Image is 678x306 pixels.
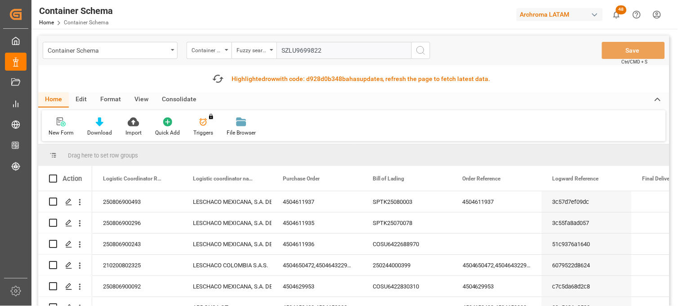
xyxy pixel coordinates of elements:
[125,129,142,137] div: Import
[627,4,647,25] button: Help Center
[39,4,113,18] div: Container Schema
[272,276,362,297] div: 4504629953
[362,255,452,275] div: 250244000399
[362,234,452,254] div: COSU6422688970
[542,234,632,254] div: 51c9376a1640
[68,152,138,159] span: Drag here to set row groups
[517,6,607,23] button: Archroma LATAM
[265,75,276,82] span: row
[48,44,168,55] div: Container Schema
[38,276,92,297] div: Press SPACE to select this row.
[277,42,411,59] input: Type to search
[49,129,74,137] div: New Form
[272,255,362,275] div: 4504650472,4504643229,4504649981
[192,44,222,54] div: Container Number
[92,191,182,212] div: 250806900493
[38,255,92,276] div: Press SPACE to select this row.
[362,212,452,233] div: SPTK25070078
[94,92,128,108] div: Format
[155,92,203,108] div: Consolidate
[38,191,92,212] div: Press SPACE to select this row.
[607,4,627,25] button: show 48 new notifications
[187,42,232,59] button: open menu
[193,255,261,276] div: LESCHACO COLOMBIA S.A.S.
[411,42,430,59] button: search button
[272,234,362,254] div: 4504611936
[517,8,603,21] div: Archroma LATAM
[227,129,256,137] div: File Browser
[452,276,542,297] div: 4504629953
[103,175,163,182] span: Logistic Coordinator Reference Number
[349,75,360,82] span: has
[622,58,648,65] span: Ctrl/CMD + S
[69,92,94,108] div: Edit
[193,276,261,297] div: LESCHACO MEXICANA, S.A. DE C.V.
[232,74,491,84] div: Highlighted with code: updates, refresh the page to fetch latest data.
[193,213,261,234] div: LESCHACO MEXICANA, S.A. DE C.V.
[62,175,82,183] div: Action
[602,42,665,59] button: Save
[463,175,501,182] span: Order Reference
[362,191,452,212] div: SPTK25080003
[92,255,182,275] div: 210200802325
[193,234,261,255] div: LESCHACO MEXICANA, S.A. DE C.V.
[553,175,599,182] span: Logward Reference
[87,129,112,137] div: Download
[542,191,632,212] div: 3c57d7ef09dc
[232,42,277,59] button: open menu
[92,234,182,254] div: 250806900243
[283,175,320,182] span: Purchase Order
[38,92,69,108] div: Home
[272,212,362,233] div: 4504611935
[128,92,155,108] div: View
[43,42,178,59] button: open menu
[272,191,362,212] div: 4504611937
[92,212,182,233] div: 250806900296
[616,5,627,14] span: 48
[155,129,180,137] div: Quick Add
[236,44,267,54] div: Fuzzy search
[306,75,349,82] span: d928d0b348ba
[193,175,253,182] span: Logistic coordinator name
[92,276,182,297] div: 250806900092
[542,276,632,297] div: c7c5da68d2c8
[362,276,452,297] div: COSU6422830310
[193,192,261,212] div: LESCHACO MEXICANA, S.A. DE C.V.
[542,212,632,233] div: 3c55fa8ad057
[452,255,542,275] div: 4504650472,4504643229,4504649981
[542,255,632,275] div: 6079522d8624
[373,175,405,182] span: Bill of Lading
[39,19,54,26] a: Home
[38,234,92,255] div: Press SPACE to select this row.
[38,212,92,234] div: Press SPACE to select this row.
[452,191,542,212] div: 4504611937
